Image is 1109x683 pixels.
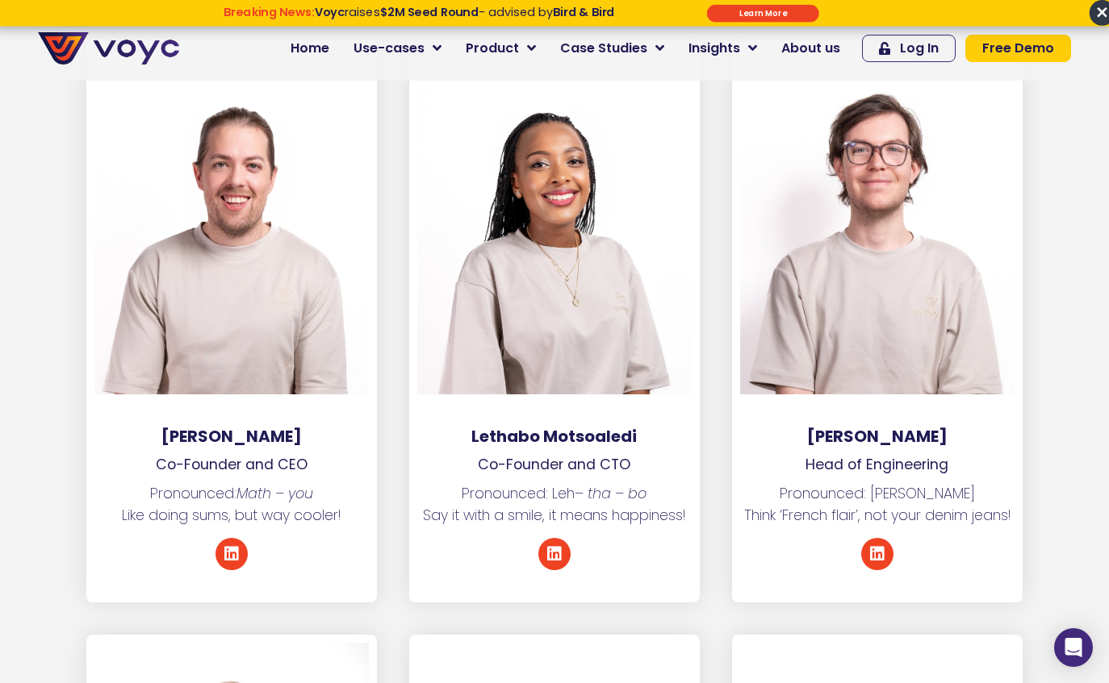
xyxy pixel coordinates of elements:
strong: Breaking News: [224,4,315,20]
span: Insights [688,39,740,58]
a: Product [454,32,548,65]
span: About us [781,39,840,58]
p: Head of Engineering [732,454,1023,475]
div: Breaking News: Voyc raises $2M Seed Round - advised by Bird & Bird [164,5,674,33]
p: Pronounced: Leh Say it with a smile, it means happiness! [409,483,700,526]
a: About us [769,32,852,65]
span: Use-cases [354,39,425,58]
span: Log In [900,42,939,55]
a: Free Demo [965,35,1071,62]
a: Insights [676,32,769,65]
h3: Lethabo Motsoaledi [409,427,700,446]
p: Co-Founder and CTO [409,454,700,475]
p: Co-Founder and CEO [86,454,377,475]
strong: Voyc [315,4,345,20]
em: – tha – bo [575,484,647,503]
span: Case Studies [560,39,647,58]
span: Home [291,39,329,58]
strong: Bird & Bird [553,4,615,20]
a: Home [278,32,341,65]
h3: [PERSON_NAME] [732,427,1023,446]
h3: [PERSON_NAME] [86,427,377,446]
span: Product [466,39,519,58]
span: Free Demo [982,42,1054,55]
p: Pronounced: Like doing sums, but way cooler! [86,483,377,526]
div: Open Intercom Messenger [1054,628,1093,667]
p: Pronounced: [PERSON_NAME] Think ‘French flair’, not your denim jeans! [732,483,1023,526]
a: Case Studies [548,32,676,65]
a: Log In [862,35,956,62]
img: voyc-full-logo [38,32,179,65]
span: raises - advised by [315,4,615,20]
strong: $2M Seed Round [380,4,479,20]
div: Submit [707,5,819,23]
a: Use-cases [341,32,454,65]
em: Math – you [236,484,313,503]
